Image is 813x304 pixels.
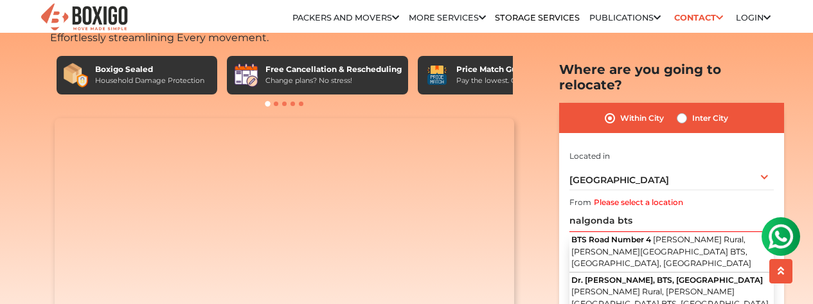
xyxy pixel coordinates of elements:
label: Within City [620,111,664,126]
span: [PERSON_NAME] Rural, [PERSON_NAME][GEOGRAPHIC_DATA] BTS, [GEOGRAPHIC_DATA], [GEOGRAPHIC_DATA] [571,235,751,268]
button: scroll up [769,259,792,283]
label: Please select a location [594,197,683,208]
div: Change plans? No stress! [265,75,402,86]
a: Contact [670,8,727,28]
label: Located in [569,150,610,161]
a: Publications [589,13,661,22]
div: Household Damage Protection [95,75,204,86]
span: [GEOGRAPHIC_DATA] [569,174,669,186]
label: Inter City [692,111,728,126]
span: Dr. [PERSON_NAME], BTS, [GEOGRAPHIC_DATA] [571,275,763,285]
span: BTS Road Number 4 [571,235,651,244]
div: Pay the lowest. Guaranteed! [456,75,554,86]
button: BTS Road Number 4 [PERSON_NAME] Rural, [PERSON_NAME][GEOGRAPHIC_DATA] BTS, [GEOGRAPHIC_DATA], [GE... [569,232,774,273]
img: Free Cancellation & Rescheduling [233,62,259,88]
label: From [569,197,591,208]
a: Login [736,13,771,22]
span: Effortlessly streamlining Every movement. [50,31,269,44]
a: Storage Services [495,13,580,22]
div: Price Match Guarantee [456,64,554,75]
div: Boxigo Sealed [95,64,204,75]
img: Boxigo [39,2,129,33]
a: More services [409,13,486,22]
img: whatsapp-icon.svg [13,13,39,39]
input: Select Building or Nearest Landmark [569,210,774,232]
h2: Where are you going to relocate? [559,62,784,93]
img: Price Match Guarantee [424,62,450,88]
div: Free Cancellation & Rescheduling [265,64,402,75]
img: Boxigo Sealed [63,62,89,88]
a: Packers and Movers [292,13,399,22]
